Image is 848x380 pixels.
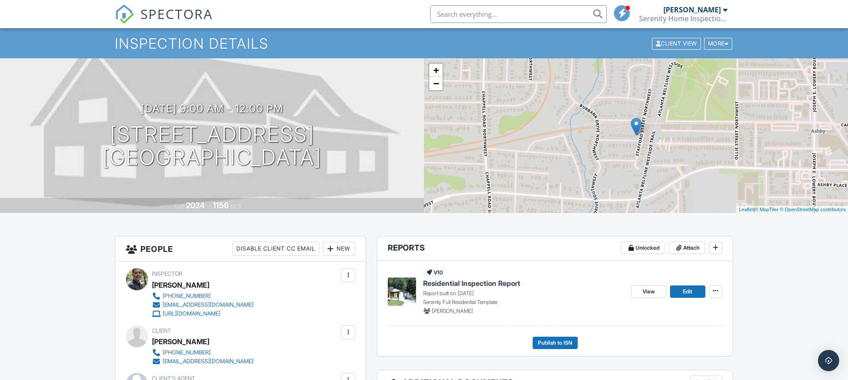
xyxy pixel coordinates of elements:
[115,4,134,24] img: The Best Home Inspection Software - Spectora
[429,77,443,90] a: Zoom out
[115,36,733,51] h1: Inspection Details
[755,207,779,212] a: © MapTiler
[652,38,701,49] div: Client View
[152,292,254,300] a: [PHONE_NUMBER]
[663,5,721,14] div: [PERSON_NAME]
[213,201,229,210] div: 1156
[163,293,211,300] div: [PHONE_NUMBER]
[115,12,213,30] a: SPECTORA
[141,103,283,114] h3: [DATE] 9:00 am - 12:00 pm
[739,207,753,212] a: Leaflet
[163,310,220,317] div: [URL][DOMAIN_NAME]
[230,203,242,209] span: sq. ft.
[429,64,443,77] a: Zoom in
[102,123,322,170] h1: [STREET_ADDRESS] [GEOGRAPHIC_DATA]
[430,5,607,23] input: Search everything...
[152,327,171,334] span: Client
[186,201,204,210] div: 2024
[704,38,733,49] div: More
[323,242,355,256] div: New
[639,14,727,23] div: Serenity Home Inspections
[152,348,254,357] a: [PHONE_NUMBER]
[140,4,213,23] span: SPECTORA
[175,203,185,209] span: Built
[152,357,254,366] a: [EMAIL_ADDRESS][DOMAIN_NAME]
[232,242,319,256] div: Disable Client CC Email
[163,358,254,365] div: [EMAIL_ADDRESS][DOMAIN_NAME]
[163,301,254,308] div: [EMAIL_ADDRESS][DOMAIN_NAME]
[818,350,839,371] div: Open Intercom Messenger
[651,40,703,46] a: Client View
[152,278,209,292] div: [PERSON_NAME]
[152,309,254,318] a: [URL][DOMAIN_NAME]
[163,349,211,356] div: [PHONE_NUMBER]
[152,300,254,309] a: [EMAIL_ADDRESS][DOMAIN_NAME]
[152,270,182,277] span: Inspector
[780,207,846,212] a: © OpenStreetMap contributors
[115,236,366,262] h3: People
[737,206,848,213] div: |
[152,335,209,348] div: [PERSON_NAME]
